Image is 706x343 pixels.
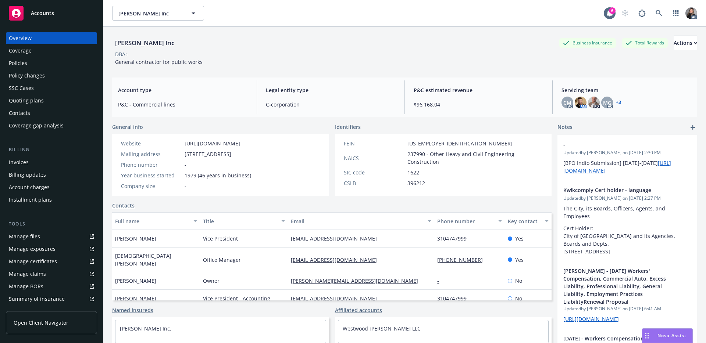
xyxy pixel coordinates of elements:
div: [PERSON_NAME] Inc [112,38,177,48]
a: [PERSON_NAME] Inc. [120,325,171,332]
div: Email [291,217,423,225]
a: Manage certificates [6,256,97,267]
div: Kwikcomply Cert holder - languageUpdatedby [PERSON_NAME] on [DATE] 2:27 PMThe City, its Boards, O... [557,180,697,261]
span: [PERSON_NAME] [115,295,156,302]
div: Billing [6,146,97,154]
span: - [563,141,672,148]
span: [PERSON_NAME] [115,277,156,285]
div: Billing updates [9,169,46,181]
span: Yes [515,256,524,264]
span: Owner [203,277,220,285]
span: MG [603,99,611,106]
span: General info [112,123,143,131]
div: Year business started [121,171,182,179]
span: Yes [515,235,524,242]
div: Manage certificates [9,256,57,267]
p: The City, its Boards, Officers, Agents, and Employees [563,205,691,220]
div: [PERSON_NAME] - [DATE] Workers' Compensation, Commercial Auto, Excess Liability, Professional Lia... [557,261,697,329]
div: Full name [115,217,189,225]
div: Quoting plans [9,95,44,106]
p: [BPO Indio Submission] [DATE]-[DATE] [563,159,691,174]
span: Updated by [PERSON_NAME] on [DATE] 2:30 PM [563,149,691,156]
span: [DEMOGRAPHIC_DATA][PERSON_NAME] [115,252,197,267]
div: Title [203,217,277,225]
span: Manage exposures [6,243,97,255]
a: [URL][DOMAIN_NAME] [563,315,619,322]
span: Vice President [203,235,238,242]
span: 1622 [407,169,419,176]
a: Switch app [668,6,683,21]
span: General contractor for public works [115,58,203,65]
a: Manage claims [6,268,97,280]
div: Website [121,140,182,147]
p: Cert Holder: City of [GEOGRAPHIC_DATA] and its Agencies, Boards and Depts. [STREET_ADDRESS] [563,224,691,255]
a: Overview [6,32,97,44]
div: Manage exposures [9,243,56,255]
div: Account charges [9,181,50,193]
button: Nova Assist [642,328,693,343]
a: Quoting plans [6,95,97,106]
span: [PERSON_NAME] [115,235,156,242]
a: [PERSON_NAME][EMAIL_ADDRESS][DOMAIN_NAME] [291,277,424,284]
div: Tools [6,220,97,228]
div: Contacts [9,107,30,119]
a: Start snowing [618,6,632,21]
a: Installment plans [6,194,97,206]
a: Report a Bug [635,6,649,21]
div: DBA: - [115,50,129,58]
div: SSC Cases [9,82,34,94]
a: Search [652,6,666,21]
a: Policies [6,57,97,69]
div: Policy changes [9,70,45,82]
a: Policy changes [6,70,97,82]
div: Business Insurance [559,38,616,47]
span: Identifiers [335,123,361,131]
a: Coverage gap analysis [6,120,97,131]
span: Account type [118,86,248,94]
a: Affiliated accounts [335,306,382,314]
a: [PHONE_NUMBER] [437,256,489,263]
a: Contacts [112,202,135,209]
div: Coverage gap analysis [9,120,64,131]
span: Updated by [PERSON_NAME] on [DATE] 2:27 PM [563,195,691,202]
span: Nova Assist [657,332,687,339]
button: Key contact [505,212,552,230]
a: - [437,277,445,284]
span: 237990 - Other Heavy and Civil Engineering Construction [407,150,543,166]
span: No [515,277,522,285]
span: Updated by [PERSON_NAME] on [DATE] 6:41 AM [563,306,691,312]
span: P&C - Commercial lines [118,101,248,108]
div: SIC code [344,169,404,176]
div: Manage claims [9,268,46,280]
button: Title [200,212,288,230]
a: 3104747999 [437,295,473,302]
a: Named insureds [112,306,153,314]
span: Legal entity type [266,86,396,94]
span: Servicing team [561,86,691,94]
span: [STREET_ADDRESS] [185,150,231,158]
span: - [185,182,186,190]
div: CSLB [344,179,404,187]
div: Company size [121,182,182,190]
div: Installment plans [9,194,52,206]
a: Manage files [6,231,97,242]
div: Mailing address [121,150,182,158]
div: Policies [9,57,27,69]
a: Contacts [6,107,97,119]
button: [PERSON_NAME] Inc [112,6,204,21]
span: CM [563,99,571,106]
a: [EMAIL_ADDRESS][DOMAIN_NAME] [291,235,383,242]
span: [PERSON_NAME] - [DATE] Workers' Compensation, Commercial Auto, Excess Liability, Professional Lia... [563,267,672,306]
a: +3 [616,100,621,105]
a: Manage BORs [6,281,97,292]
span: 396212 [407,179,425,187]
a: Westwood [PERSON_NAME] LLC [343,325,421,332]
button: Email [288,212,434,230]
div: Overview [9,32,32,44]
span: No [515,295,522,302]
a: [EMAIL_ADDRESS][DOMAIN_NAME] [291,295,383,302]
div: Invoices [9,156,29,168]
a: Account charges [6,181,97,193]
div: Actions [674,36,697,50]
a: Summary of insurance [6,293,97,305]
